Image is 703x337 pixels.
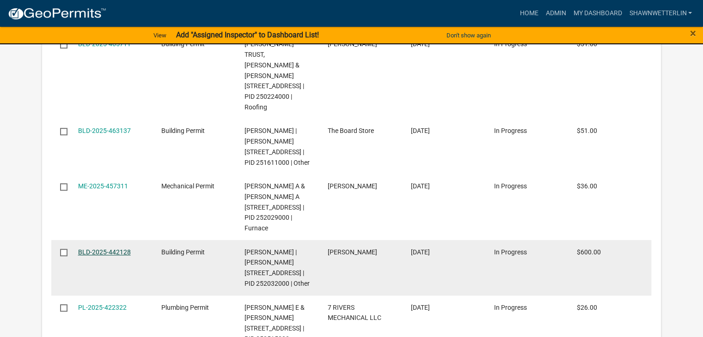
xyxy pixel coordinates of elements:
[327,182,377,190] span: Mitchell Schneider
[78,182,128,190] a: ME-2025-457311
[161,127,205,134] span: Building Permit
[245,127,310,166] span: RICHMOND,SUSAN L | SUSAN E LEWIS 718 4TH ST N, Houston County | PID 251611000 | Other
[327,127,373,134] span: The Board Store
[577,304,597,311] span: $26.00
[625,5,696,22] a: ShawnWetterlin
[410,248,429,256] span: 06/27/2025
[410,182,429,190] span: 07/31/2025
[577,248,601,256] span: $600.00
[443,28,495,43] button: Don't show again
[161,182,214,190] span: Mechanical Permit
[78,304,127,311] a: PL-2025-422322
[327,248,377,256] span: Lance Thill
[569,5,625,22] a: My Dashboard
[494,248,526,256] span: In Progress
[245,182,305,232] span: STRYKER,LAWRENCE A & CAROL A 407 14TH ST N, Houston County | PID 252029000 | Furnace
[78,248,131,256] a: BLD-2025-442128
[494,182,526,190] span: In Progress
[161,304,209,311] span: Plumbing Permit
[410,127,429,134] span: 08/13/2025
[494,127,526,134] span: In Progress
[494,304,526,311] span: In Progress
[327,304,381,322] span: 7 RIVERS MECHANICAL LLC
[150,28,170,43] a: View
[516,5,542,22] a: Home
[245,248,310,287] span: WATSON,GREGORY K | DIANE M RUD 404 14TH ST N, Houston County | PID 252032000 | Other
[245,40,304,111] span: DAWES TRUST,GEOFFREY & JEANNE 314 1ST ST N, Houston County | PID 250224000 | Roofing
[78,127,131,134] a: BLD-2025-463137
[577,182,597,190] span: $36.00
[690,28,696,39] button: Close
[542,5,569,22] a: Admin
[577,127,597,134] span: $51.00
[161,248,205,256] span: Building Permit
[690,27,696,40] span: ×
[176,30,318,39] strong: Add "Assigned Inspector" to Dashboard List!
[410,304,429,311] span: 05/16/2025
